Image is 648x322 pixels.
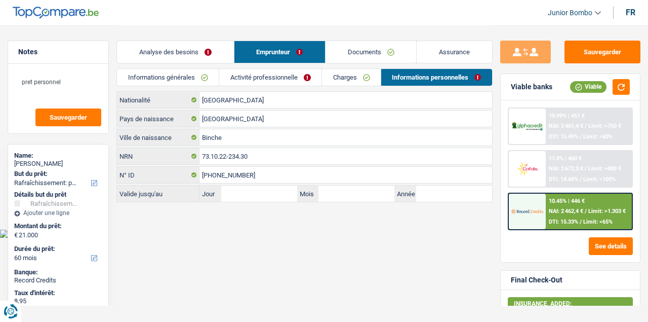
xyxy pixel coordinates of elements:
span: DTI: 15.49% [549,133,578,140]
a: Junior Bombo [540,5,601,21]
h5: Notes [18,48,98,56]
span: Limit: >750 € [588,123,621,129]
label: Mois [297,186,318,202]
div: Ajouter une ligne [14,209,102,217]
span: / [585,165,587,172]
div: 10.99% | 451 € [549,113,585,119]
a: Charges [322,69,381,86]
div: 11.9% | 460 € [549,155,582,162]
span: € [14,231,18,239]
label: Montant du prêt: [14,222,100,230]
label: Nationalité [117,92,199,108]
label: But du prêt: [14,170,100,178]
span: DTI: 14.68% [549,176,578,183]
a: Assurance [417,41,492,63]
label: Année [394,186,416,202]
input: 590-1234567-89 [199,167,492,183]
label: Ville de naissance [117,129,199,146]
span: Limit: <100% [583,176,616,183]
label: N° ID [117,167,199,183]
button: Sauvegarder [35,109,101,126]
label: Valide jusqu'au [117,186,199,202]
div: Viable [570,81,606,92]
span: / [585,208,587,214]
span: DTI: 15.33% [549,219,578,225]
span: / [580,133,582,140]
span: / [580,176,582,183]
label: Jour [199,186,221,202]
div: Banque: [14,268,102,276]
label: Durée du prêt: [14,245,100,253]
span: NAI: 2 461,4 € [549,123,583,129]
img: Record Credits [511,203,543,219]
input: 12.12.12-123.12 [199,148,492,164]
a: Documents [326,41,416,63]
a: Analyse des besoins [117,41,233,63]
a: Informations générales [117,69,219,86]
label: NRN [117,148,199,164]
span: Junior Bombo [548,9,592,17]
span: NAI: 2 462,4 € [549,208,583,214]
div: Name: [14,152,102,160]
span: Limit: >1.303 € [588,208,626,214]
input: JJ [221,186,297,202]
button: Sauvegarder [564,41,640,63]
div: Taux d'intérêt: [14,289,102,297]
span: NAI: 2 672,3 € [549,165,583,172]
img: AlphaCredit [511,121,543,131]
span: Sauvegarder [50,114,87,121]
div: 8.95 [14,297,102,305]
div: Final Check-Out [511,276,562,284]
span: Limit: <65% [583,219,613,225]
input: MM [318,186,394,202]
a: Informations personnelles [381,69,492,86]
div: Viable banks [511,83,552,91]
span: / [585,123,587,129]
div: INSURANCE, ADDED: [514,300,630,307]
input: Belgique [199,111,492,127]
a: Activité professionnelle [219,69,321,86]
span: / [580,219,582,225]
div: Record Credits [14,276,102,284]
span: Limit: >800 € [588,165,621,172]
button: See details [589,237,633,255]
img: Cofidis [511,161,543,176]
div: fr [626,8,635,17]
div: Détails but du prêt [14,191,102,199]
input: AAAA [416,186,492,202]
input: Belgique [199,92,492,108]
label: Pays de naissance [117,111,199,127]
span: Limit: <60% [583,133,613,140]
img: TopCompare Logo [13,7,99,19]
a: Emprunteur [234,41,325,63]
div: 10.45% | 446 € [549,198,585,204]
div: [PERSON_NAME] [14,160,102,168]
